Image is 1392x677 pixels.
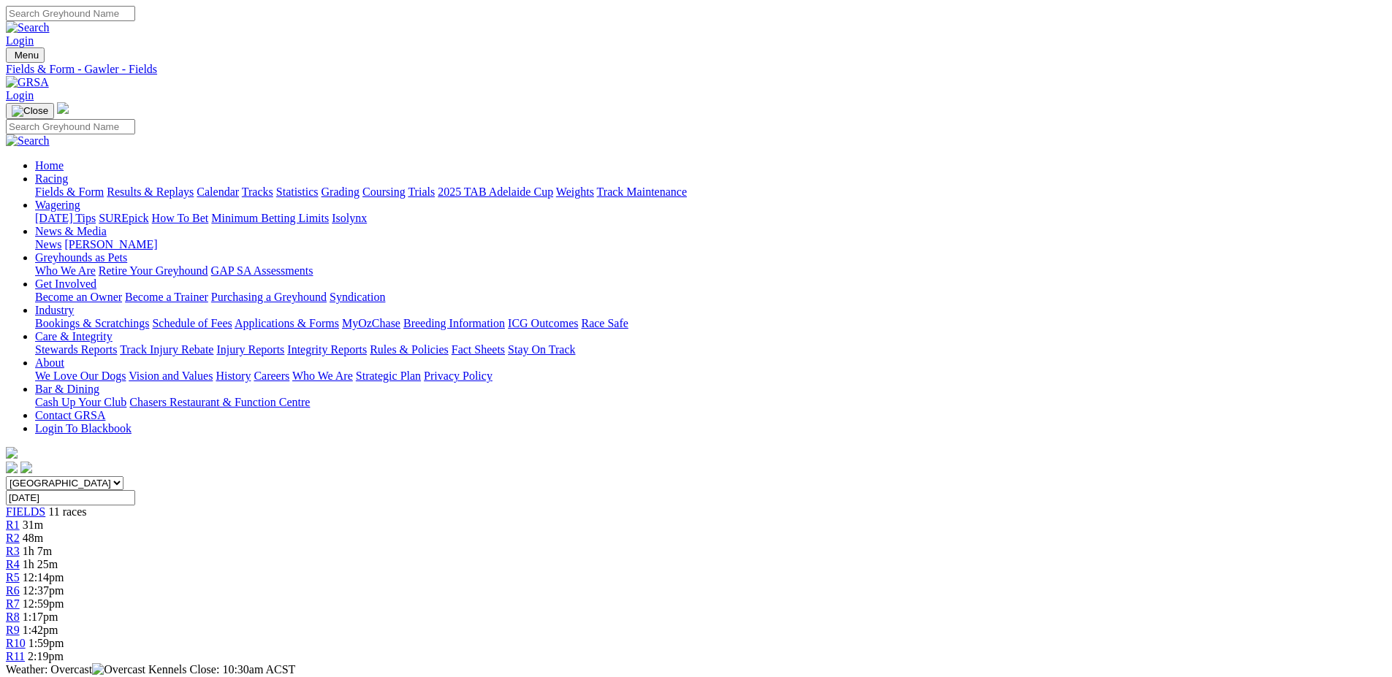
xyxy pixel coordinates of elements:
a: Home [35,159,64,172]
div: Get Involved [35,291,1386,304]
div: Industry [35,317,1386,330]
a: Industry [35,304,74,316]
span: 11 races [48,505,86,518]
a: News & Media [35,225,107,237]
a: Greyhounds as Pets [35,251,127,264]
a: [PERSON_NAME] [64,238,157,250]
a: Minimum Betting Limits [211,212,329,224]
span: R7 [6,597,20,610]
a: Fact Sheets [452,343,505,356]
a: Contact GRSA [35,409,105,421]
span: R9 [6,624,20,636]
div: News & Media [35,238,1386,251]
a: Get Involved [35,278,96,290]
a: GAP SA Assessments [211,264,313,277]
a: R3 [6,545,20,557]
span: 1h 25m [23,558,58,570]
img: Close [12,105,48,117]
a: Syndication [330,291,385,303]
span: Weather: Overcast [6,663,148,676]
a: Chasers Restaurant & Function Centre [129,396,310,408]
a: Become a Trainer [125,291,208,303]
a: Breeding Information [403,317,505,329]
input: Search [6,119,135,134]
a: Statistics [276,185,319,198]
img: Search [6,134,50,148]
a: Integrity Reports [287,343,367,356]
a: Login To Blackbook [35,422,132,435]
a: Applications & Forms [235,317,339,329]
a: Calendar [197,185,239,198]
a: Isolynx [332,212,367,224]
a: Who We Are [35,264,96,277]
div: Care & Integrity [35,343,1386,356]
a: How To Bet [152,212,209,224]
span: 1:17pm [23,611,58,623]
a: Fields & Form - Gawler - Fields [6,63,1386,76]
a: Privacy Policy [424,370,492,382]
a: Results & Replays [107,185,194,198]
a: Cash Up Your Club [35,396,126,408]
a: ICG Outcomes [508,317,578,329]
img: twitter.svg [20,462,32,473]
a: We Love Our Dogs [35,370,126,382]
a: R5 [6,571,20,584]
a: Schedule of Fees [152,317,232,329]
a: History [216,370,251,382]
a: Who We Are [292,370,353,382]
a: Bookings & Scratchings [35,317,149,329]
div: Wagering [35,212,1386,225]
img: logo-grsa-white.png [57,102,69,114]
img: Search [6,21,50,34]
a: Vision and Values [129,370,213,382]
a: Race Safe [581,317,628,329]
a: Careers [254,370,289,382]
a: R1 [6,519,20,531]
span: Kennels Close: 10:30am ACST [148,663,295,676]
a: R10 [6,637,26,649]
a: R4 [6,558,20,570]
button: Toggle navigation [6,103,54,119]
a: Trials [408,185,435,198]
div: Racing [35,185,1386,199]
a: R6 [6,584,20,597]
a: Fields & Form [35,185,104,198]
a: About [35,356,64,369]
a: R11 [6,650,25,662]
a: Stay On Track [508,343,575,356]
a: MyOzChase [342,317,400,329]
span: 1h 7m [23,545,52,557]
a: Wagering [35,199,80,211]
a: Coursing [362,185,406,198]
a: Purchasing a Greyhound [211,291,327,303]
a: Login [6,89,34,102]
a: Racing [35,172,68,185]
img: Overcast [92,663,145,676]
a: Tracks [242,185,273,198]
a: Track Injury Rebate [120,343,213,356]
span: R2 [6,532,20,544]
a: Become an Owner [35,291,122,303]
a: Track Maintenance [597,185,687,198]
a: News [35,238,61,250]
a: FIELDS [6,505,45,518]
span: 12:59pm [23,597,64,610]
a: R8 [6,611,20,623]
span: 31m [23,519,43,531]
div: About [35,370,1386,383]
a: Bar & Dining [35,383,99,395]
span: 1:42pm [23,624,58,636]
span: 12:14pm [23,571,64,584]
img: GRSA [6,76,49,89]
div: Greyhounds as Pets [35,264,1386,278]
